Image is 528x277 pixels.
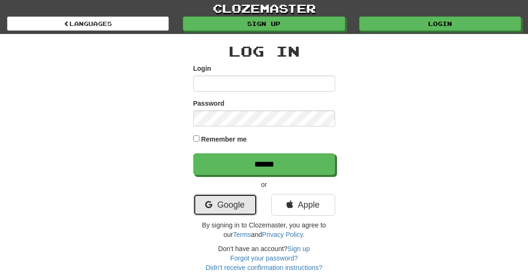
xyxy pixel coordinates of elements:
[193,99,225,108] label: Password
[193,64,211,73] label: Login
[183,17,345,31] a: Sign up
[193,244,335,272] div: Don't have an account?
[193,194,257,216] a: Google
[262,231,303,238] a: Privacy Policy
[7,17,169,31] a: Languages
[193,220,335,239] p: By signing in to Clozemaster, you agree to our and .
[193,180,335,189] p: or
[230,254,298,262] a: Forgot your password?
[271,194,335,216] a: Apple
[233,231,251,238] a: Terms
[193,43,335,59] h2: Log In
[201,134,247,144] label: Remember me
[359,17,521,31] a: Login
[206,264,322,271] a: Didn't receive confirmation instructions?
[287,245,310,252] a: Sign up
